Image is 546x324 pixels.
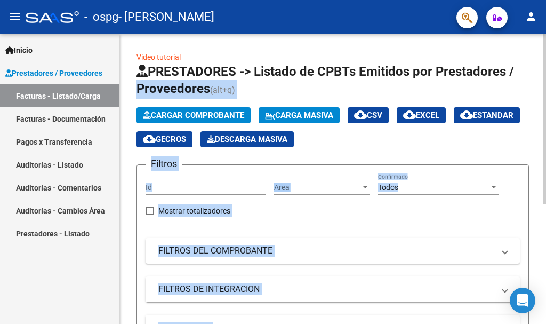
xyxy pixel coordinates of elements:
[143,132,156,145] mat-icon: cloud_download
[146,276,520,302] mat-expansion-panel-header: FILTROS DE INTEGRACION
[136,64,514,96] span: PRESTADORES -> Listado de CPBTs Emitidos por Prestadores / Proveedores
[5,44,33,56] span: Inicio
[158,204,230,217] span: Mostrar totalizadores
[200,131,294,147] button: Descarga Masiva
[158,283,494,295] mat-panel-title: FILTROS DE INTEGRACION
[348,107,389,123] button: CSV
[460,110,513,120] span: Estandar
[158,245,494,257] mat-panel-title: FILTROS DEL COMPROBANTE
[118,5,214,29] span: - [PERSON_NAME]
[5,67,102,79] span: Prestadores / Proveedores
[265,110,333,120] span: Carga Masiva
[84,5,118,29] span: - ospg
[136,107,251,123] button: Cargar Comprobante
[146,238,520,264] mat-expansion-panel-header: FILTROS DEL COMPROBANTE
[454,107,520,123] button: Estandar
[146,156,182,171] h3: Filtros
[510,288,535,313] div: Open Intercom Messenger
[9,10,21,23] mat-icon: menu
[378,183,398,192] span: Todos
[403,108,416,121] mat-icon: cloud_download
[274,183,360,192] span: Area
[207,135,287,144] span: Descarga Masiva
[143,135,186,144] span: Gecros
[403,110,439,120] span: EXCEL
[143,110,244,120] span: Cargar Comprobante
[354,108,367,121] mat-icon: cloud_download
[397,107,446,123] button: EXCEL
[210,85,235,95] span: (alt+q)
[200,131,294,147] app-download-masive: Descarga masiva de comprobantes (adjuntos)
[460,108,473,121] mat-icon: cloud_download
[136,53,181,61] a: Video tutorial
[259,107,340,123] button: Carga Masiva
[525,10,537,23] mat-icon: person
[354,110,382,120] span: CSV
[136,131,192,147] button: Gecros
